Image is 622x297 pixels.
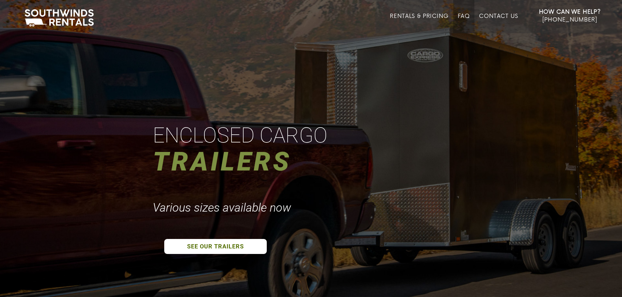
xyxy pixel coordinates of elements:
a: SEE OUR TRAILERS [164,239,267,254]
a: How Can We Help? [PHONE_NUMBER] [539,8,601,28]
a: FAQ [458,13,470,33]
div: TRAILERS [153,144,295,180]
a: Contact Us [479,13,518,33]
strong: How Can We Help? [539,9,601,15]
div: Various sizes available now [153,200,294,215]
a: Rentals & Pricing [390,13,448,33]
img: Southwinds Rentals Logo [21,8,97,28]
div: ENCLOSED CARGO [153,122,331,149]
span: [PHONE_NUMBER] [542,17,597,23]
